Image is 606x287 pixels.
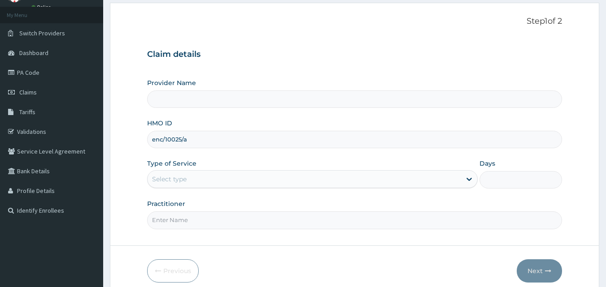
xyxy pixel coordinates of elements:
h3: Claim details [147,50,562,60]
label: Days [480,159,495,168]
button: Next [517,259,562,283]
span: Dashboard [19,49,48,57]
button: Previous [147,259,199,283]
span: Claims [19,88,37,96]
span: Switch Providers [19,29,65,37]
span: Tariffs [19,108,35,116]
a: Online [31,4,53,10]
label: Practitioner [147,199,185,208]
div: Select type [152,175,187,184]
label: Type of Service [147,159,196,168]
p: Step 1 of 2 [147,17,562,26]
label: Provider Name [147,78,196,87]
input: Enter Name [147,211,562,229]
label: HMO ID [147,119,172,128]
input: Enter HMO ID [147,131,562,148]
